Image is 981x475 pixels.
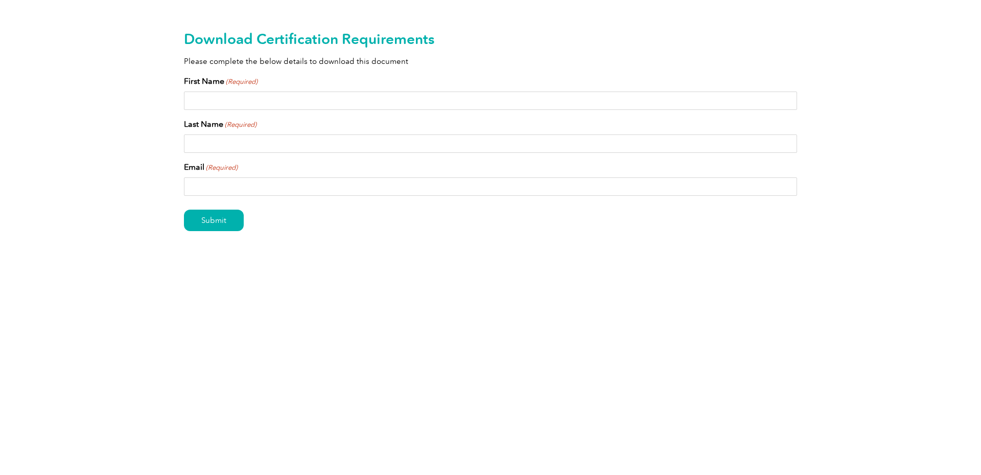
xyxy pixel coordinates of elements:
label: Email [184,161,238,173]
input: Submit [184,210,244,231]
label: First Name [184,75,258,87]
span: (Required) [205,163,238,173]
span: (Required) [225,77,258,87]
label: Last Name [184,118,256,130]
p: Please complete the below details to download this document [184,56,797,67]
span: (Required) [224,120,257,130]
h2: Download Certification Requirements [184,31,797,47]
